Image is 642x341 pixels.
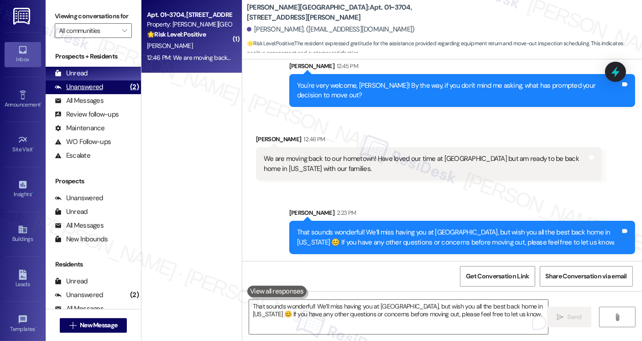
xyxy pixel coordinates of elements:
span: • [41,100,42,107]
div: Property: [PERSON_NAME][GEOGRAPHIC_DATA] [147,20,231,29]
div: (2) [128,288,141,302]
button: Send [547,307,591,327]
div: 2:23 PM [334,208,356,218]
img: ResiDesk Logo [13,8,32,25]
a: Inbox [5,42,41,67]
div: Unread [55,207,88,217]
button: Get Conversation Link [460,266,535,287]
div: Prospects + Residents [46,52,141,61]
textarea: To enrich screen reader interactions, please activate Accessibility in Grammarly extension settings [249,300,548,334]
i:  [69,322,76,329]
i:  [614,314,621,321]
a: Leads [5,267,41,292]
div: Unread [55,277,88,286]
b: [PERSON_NAME][GEOGRAPHIC_DATA]: Apt. 01~3704, [STREET_ADDRESS][PERSON_NAME] [247,3,429,22]
span: New Message [80,320,117,330]
span: Get Conversation Link [466,272,529,281]
div: Unanswered [55,290,103,300]
div: Residents [46,260,141,269]
a: Insights • [5,177,41,202]
div: You're very welcome, [PERSON_NAME]! By the way, if you don't mind me asking, what has prompted yo... [297,81,621,101]
span: • [35,325,37,331]
div: [PERSON_NAME] [289,61,635,74]
div: Unread [55,69,88,78]
div: [PERSON_NAME] [256,134,602,147]
div: New Inbounds [55,234,108,244]
strong: 🌟 Risk Level: Positive [247,40,294,47]
strong: 🌟 Risk Level: Positive [147,30,206,38]
i:  [122,27,127,34]
div: Maintenance [55,123,105,133]
div: Prospects [46,176,141,186]
div: [PERSON_NAME] [289,208,635,221]
a: Site Visit • [5,132,41,157]
button: New Message [60,318,127,333]
input: All communities [59,23,117,38]
div: We are moving back to our hometown! Have loved our time at [GEOGRAPHIC_DATA] but am ready to be b... [264,154,587,174]
span: Send [568,312,582,322]
span: : The resident expressed gratitude for the assistance provided regarding equipment return and mov... [247,39,642,59]
div: Apt. 01~3704, [STREET_ADDRESS][PERSON_NAME] [147,10,231,20]
label: Viewing conversations for [55,9,132,23]
div: That sounds wonderful! We’ll miss having you at [GEOGRAPHIC_DATA], but wish you all the best back... [297,228,621,247]
span: [PERSON_NAME] [147,42,193,50]
a: Templates • [5,312,41,336]
div: (2) [128,80,141,94]
button: Share Conversation via email [540,266,633,287]
span: • [31,190,33,196]
a: Buildings [5,222,41,246]
div: 12:46 PM [302,134,325,144]
div: Unanswered [55,193,103,203]
div: 12:46 PM: We are moving back to our hometown! Have loved our time at [GEOGRAPHIC_DATA] but am rea... [147,53,564,62]
div: Review follow-ups [55,110,119,119]
span: Share Conversation via email [546,272,627,281]
div: All Messages [55,96,104,106]
span: • [33,145,34,151]
div: All Messages [55,221,104,230]
div: [PERSON_NAME]. ([EMAIL_ADDRESS][DOMAIN_NAME]) [247,25,415,34]
div: Unanswered [55,82,103,92]
div: Escalate [55,151,90,160]
i:  [557,314,564,321]
div: 12:45 PM [334,61,358,71]
div: WO Follow-ups [55,137,111,147]
div: All Messages [55,304,104,314]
